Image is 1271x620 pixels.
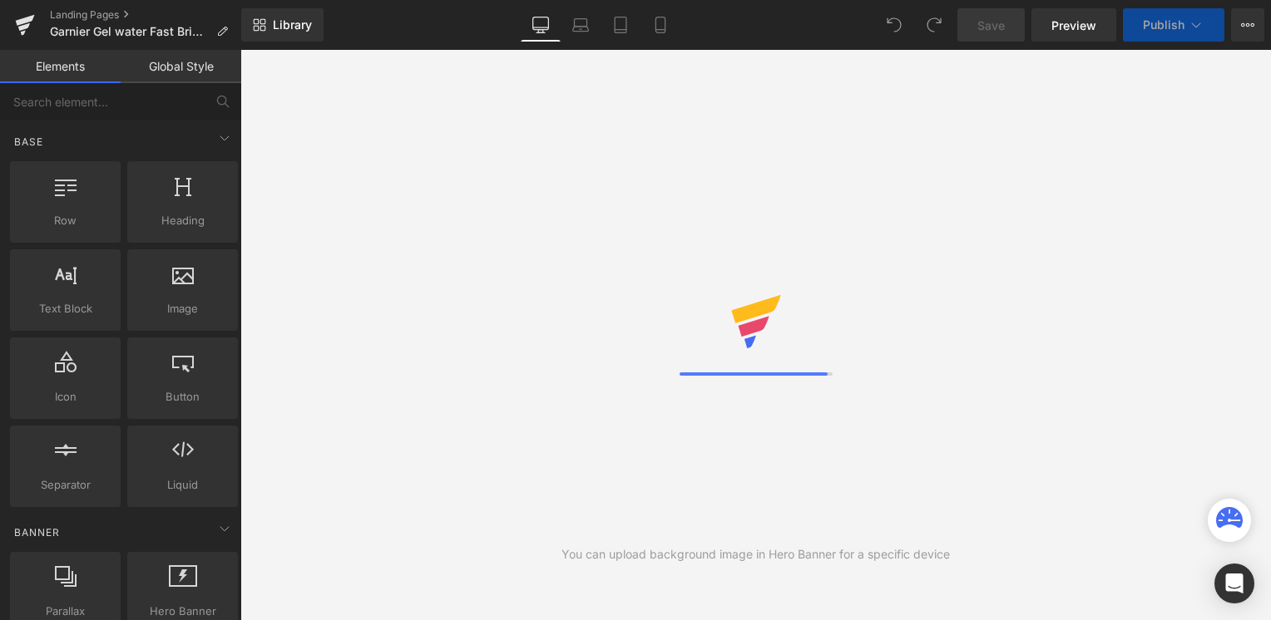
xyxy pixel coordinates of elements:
button: Undo [878,8,911,42]
span: Text Block [15,300,116,317]
a: Mobile [640,8,680,42]
a: Global Style [121,50,241,83]
a: New Library [241,8,324,42]
button: Redo [917,8,951,42]
span: Row [15,212,116,229]
span: Liquid [132,476,233,494]
span: Library [273,17,312,32]
a: Preview [1031,8,1116,42]
div: Open Intercom Messenger [1214,563,1254,603]
a: Laptop [561,8,601,42]
a: Landing Pages [50,8,241,22]
button: Publish [1123,8,1224,42]
span: Publish [1143,18,1184,32]
span: Preview [1051,17,1096,34]
span: Garnier Gel water Fast Bright [50,25,210,38]
span: Parallax [15,603,116,620]
button: More [1231,8,1264,42]
div: You can upload background image in Hero Banner for a specific device [561,545,950,563]
span: Heading [132,212,233,229]
span: Save [977,17,1005,34]
span: Image [132,300,233,317]
span: Button [132,388,233,406]
a: Desktop [521,8,561,42]
span: Icon [15,388,116,406]
span: Separator [15,476,116,494]
span: Hero Banner [132,603,233,620]
span: Base [12,134,45,150]
a: Tablet [601,8,640,42]
span: Banner [12,524,62,540]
